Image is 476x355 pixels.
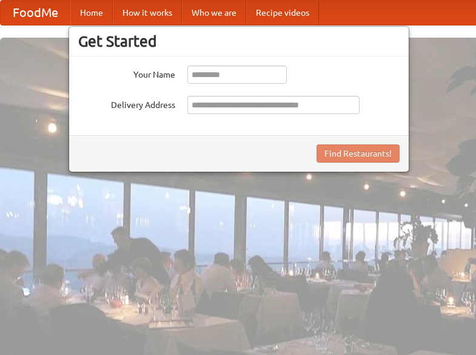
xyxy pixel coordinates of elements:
[78,66,175,81] label: Your Name
[70,1,113,25] a: Home
[78,96,175,111] label: Delivery Address
[1,1,70,25] a: FoodMe
[113,1,182,25] a: How it works
[317,144,400,163] button: Find Restaurants!
[182,1,246,25] a: Who we are
[78,32,400,50] h3: Get Started
[246,1,319,25] a: Recipe videos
